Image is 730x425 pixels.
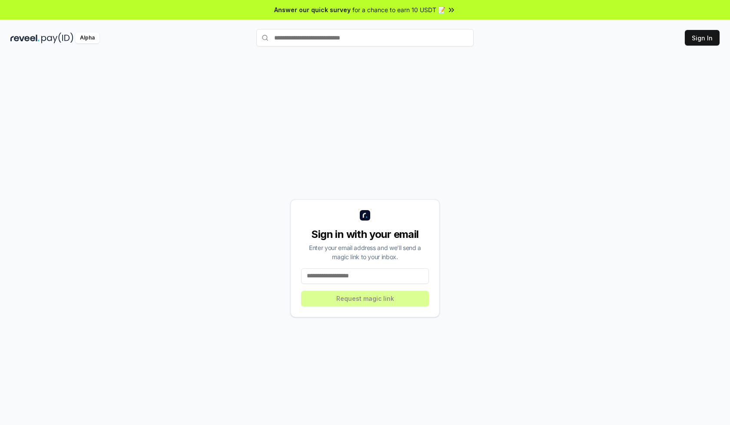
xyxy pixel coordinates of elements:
[301,243,429,261] div: Enter your email address and we’ll send a magic link to your inbox.
[274,5,351,14] span: Answer our quick survey
[301,227,429,241] div: Sign in with your email
[10,33,40,43] img: reveel_dark
[75,33,100,43] div: Alpha
[360,210,370,221] img: logo_small
[41,33,73,43] img: pay_id
[352,5,445,14] span: for a chance to earn 10 USDT 📝
[685,30,720,46] button: Sign In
